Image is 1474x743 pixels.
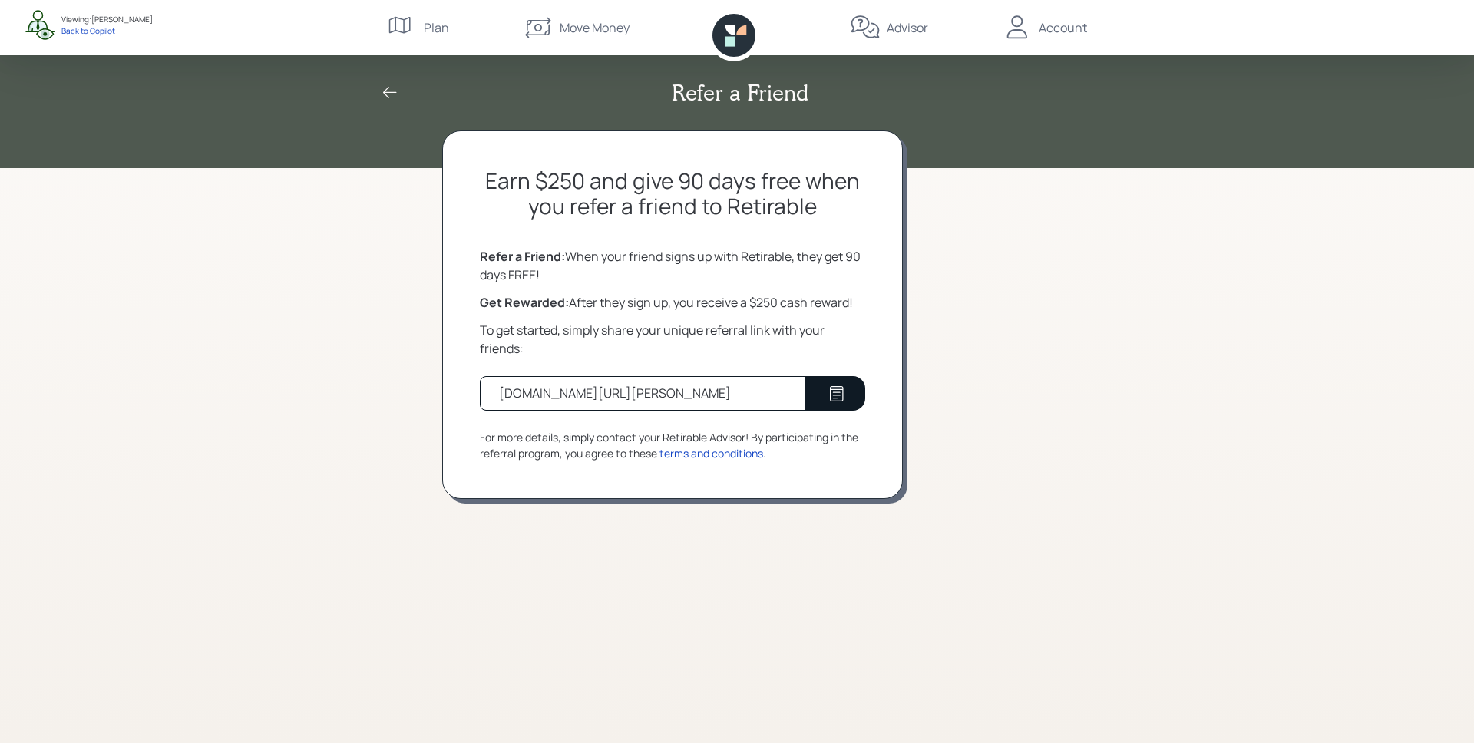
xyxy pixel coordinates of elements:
[480,248,565,265] b: Refer a Friend:
[480,293,865,312] div: After they sign up, you receive a $250 cash reward!
[480,321,865,358] div: To get started, simply share your unique referral link with your friends:
[1039,18,1087,37] div: Account
[672,80,808,106] h2: Refer a Friend
[560,18,630,37] div: Move Money
[659,445,763,461] div: terms and conditions
[480,247,865,284] div: When your friend signs up with Retirable, they get 90 days FREE!
[887,18,928,37] div: Advisor
[424,18,449,37] div: Plan
[480,294,569,311] b: Get Rewarded:
[480,429,865,461] div: For more details, simply contact your Retirable Advisor! By participating in the referral program...
[499,384,731,402] div: [DOMAIN_NAME][URL][PERSON_NAME]
[480,168,865,220] h2: Earn $250 and give 90 days free when you refer a friend to Retirable
[61,14,153,25] div: Viewing: [PERSON_NAME]
[61,25,153,36] div: Back to Copilot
